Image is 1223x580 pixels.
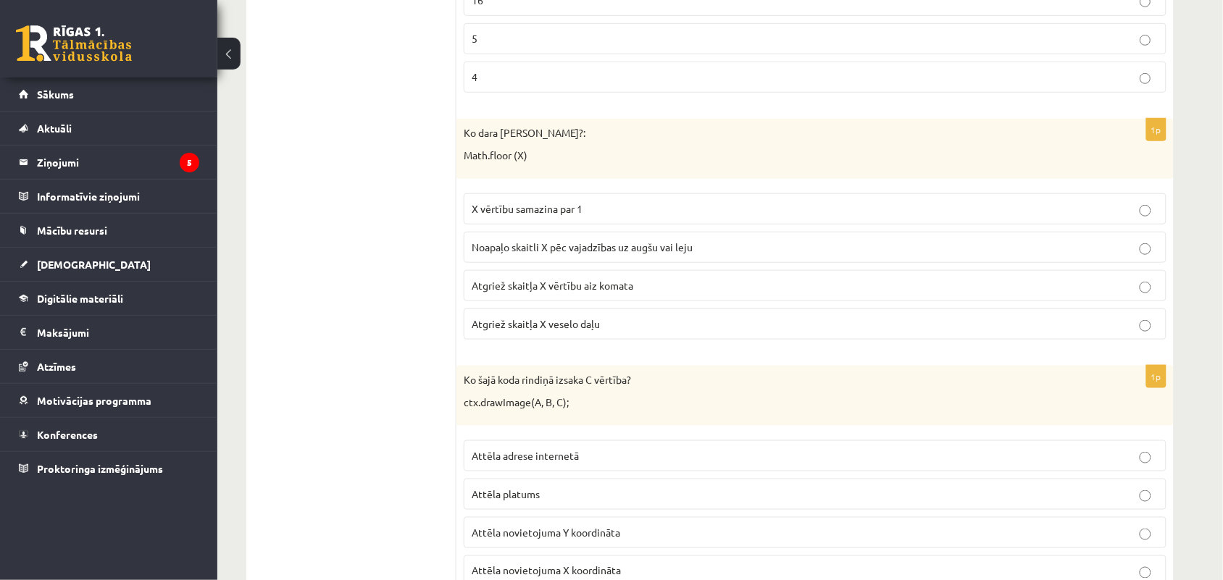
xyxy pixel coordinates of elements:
[37,146,199,179] legend: Ziņojumi
[19,146,199,179] a: Ziņojumi5
[180,153,199,172] i: 5
[472,240,693,253] span: Noapaļo skaitli X pēc vajadzības uz augšu vai leju
[19,316,199,349] a: Maksājumi
[19,214,199,247] a: Mācību resursi
[19,180,199,213] a: Informatīvie ziņojumi
[37,258,151,271] span: [DEMOGRAPHIC_DATA]
[472,32,477,45] span: 5
[472,317,600,330] span: Atgriež skaitļa X veselo daļu
[19,350,199,383] a: Atzīmes
[1140,490,1151,502] input: Attēla platums
[37,88,74,101] span: Sākums
[37,360,76,373] span: Atzīmes
[19,384,199,417] a: Motivācijas programma
[1140,452,1151,463] input: Attēla adrese internetā
[464,395,1094,410] p: ctx.drawImage(A, B, C);
[1140,567,1151,579] input: Attēla novietojuma X koordināta
[19,77,199,111] a: Sākums
[19,112,199,145] a: Aktuāli
[16,25,132,62] a: Rīgas 1. Tālmācības vidusskola
[1140,282,1151,293] input: Atgriež skaitļa X vērtību aiz komata
[19,418,199,451] a: Konferences
[37,224,107,237] span: Mācību resursi
[37,316,199,349] legend: Maksājumi
[464,148,1094,163] p: Math.floor (X)
[37,462,163,475] span: Proktoringa izmēģinājums
[1140,205,1151,217] input: X vērtību samazina par 1
[1140,73,1151,85] input: 4
[472,487,540,500] span: Attēla platums
[1146,365,1166,388] p: 1p
[464,373,1094,387] p: Ko šajā koda rindiņā izsaka C vērtība?
[37,428,98,441] span: Konferences
[19,282,199,315] a: Digitālie materiāli
[472,564,621,577] span: Attēla novietojuma X koordināta
[472,449,579,462] span: Attēla adrese internetā
[1140,35,1151,46] input: 5
[37,122,72,135] span: Aktuāli
[1140,529,1151,540] input: Attēla novietojuma Y koordināta
[472,70,477,83] span: 4
[19,452,199,485] a: Proktoringa izmēģinājums
[1140,320,1151,332] input: Atgriež skaitļa X veselo daļu
[19,248,199,281] a: [DEMOGRAPHIC_DATA]
[1146,118,1166,141] p: 1p
[472,202,583,215] span: X vērtību samazina par 1
[472,279,633,292] span: Atgriež skaitļa X vērtību aiz komata
[37,394,151,407] span: Motivācijas programma
[472,526,620,539] span: Attēla novietojuma Y koordināta
[37,292,123,305] span: Digitālie materiāli
[1140,243,1151,255] input: Noapaļo skaitli X pēc vajadzības uz augšu vai leju
[37,180,199,213] legend: Informatīvie ziņojumi
[464,126,1094,140] p: Ko dara [PERSON_NAME]?:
